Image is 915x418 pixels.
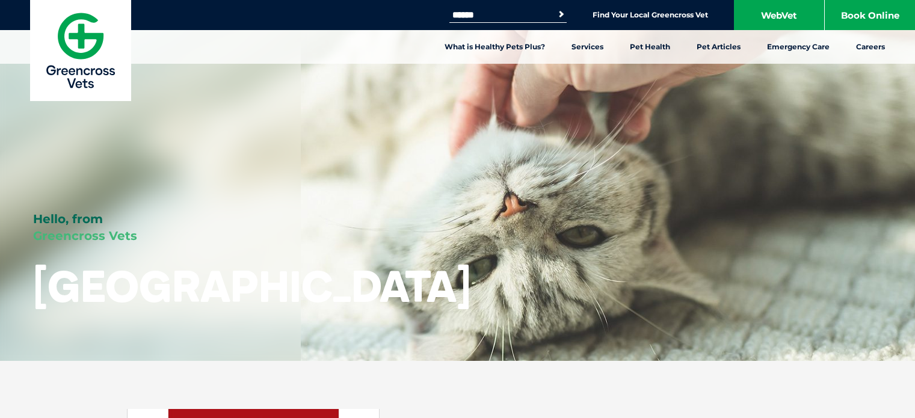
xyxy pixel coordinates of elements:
a: Pet Articles [683,30,754,64]
a: Emergency Care [754,30,843,64]
span: Hello, from [33,212,103,226]
span: Greencross Vets [33,229,137,243]
a: Find Your Local Greencross Vet [593,10,708,20]
a: Careers [843,30,898,64]
button: Search [555,8,567,20]
a: Pet Health [617,30,683,64]
a: Services [558,30,617,64]
h1: [GEOGRAPHIC_DATA] [33,262,471,310]
a: What is Healthy Pets Plus? [431,30,558,64]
